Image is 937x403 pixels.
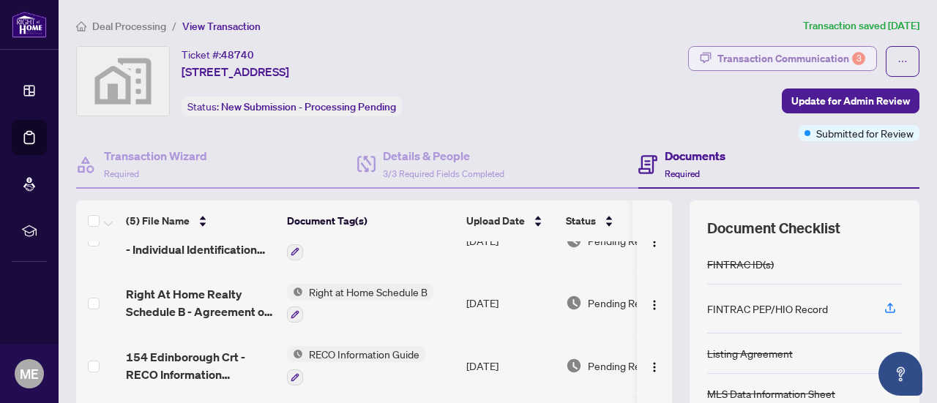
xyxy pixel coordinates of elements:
img: Document Status [566,358,582,374]
button: Transaction Communication3 [688,46,877,71]
span: Update for Admin Review [791,89,910,113]
span: Required [104,168,139,179]
img: logo [12,11,47,38]
span: ellipsis [897,56,908,67]
span: (5) File Name [126,213,190,229]
img: Logo [649,361,660,373]
button: Logo [643,354,666,377]
img: Document Status [566,295,582,311]
h4: Transaction Wizard [104,147,207,165]
div: Listing Agreement [707,345,793,361]
th: (5) File Name [120,200,281,241]
span: Document Checklist [707,218,840,238]
h4: Details & People [383,147,504,165]
td: [DATE] [460,334,560,397]
span: RECO Information Guide [303,346,425,362]
img: Logo [649,236,660,248]
span: Required [665,168,700,179]
span: Pending Review [588,295,661,311]
button: Open asap [878,352,922,396]
button: Update for Admin Review [782,88,919,113]
span: Pending Review [588,358,661,374]
span: 154 Edinborough Crt - RECO Information Guide.pdf [126,348,275,383]
span: Right at Home Schedule B [303,284,433,300]
span: [STREET_ADDRESS] [182,63,289,80]
span: Upload Date [466,213,525,229]
div: MLS Data Information Sheet [707,385,835,402]
span: 3/3 Required Fields Completed [383,168,504,179]
th: Status [560,200,684,241]
span: New Submission - Processing Pending [221,100,396,113]
span: Deal Processing [92,20,166,33]
button: Status IconRECO Information Guide [287,346,425,385]
img: Logo [649,299,660,311]
span: home [76,21,86,31]
span: Submitted for Review [816,125,914,141]
span: Status [566,213,596,229]
td: [DATE] [460,272,560,335]
h4: Documents [665,147,725,165]
button: Logo [643,291,666,315]
span: ME [20,364,39,384]
div: FINTRAC PEP/HIO Record [707,301,828,317]
div: Ticket #: [182,46,254,63]
button: Status IconRight at Home Schedule B [287,284,433,323]
th: Upload Date [460,200,560,241]
div: 3 [852,52,865,65]
span: 48740 [221,48,254,61]
li: / [172,18,176,34]
span: View Transaction [182,20,261,33]
div: Status: [182,97,402,116]
div: Transaction Communication [717,47,865,70]
div: FINTRAC ID(s) [707,256,774,272]
img: Status Icon [287,346,303,362]
img: Status Icon [287,284,303,300]
span: Right At Home Realty Schedule B - Agreement of Purchase and Sale.pdf [126,285,275,320]
article: Transaction saved [DATE] [803,18,919,34]
th: Document Tag(s) [281,200,460,241]
img: svg%3e [77,47,169,116]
